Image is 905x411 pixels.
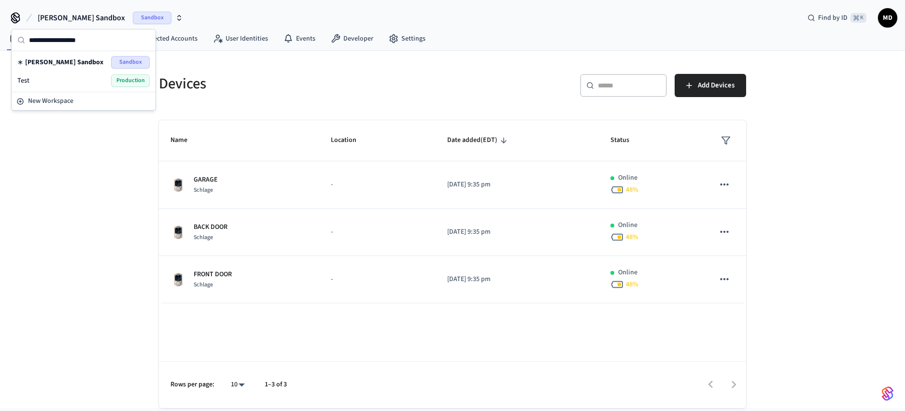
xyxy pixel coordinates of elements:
[882,386,893,401] img: SeamLogoGradient.69752ec5.svg
[610,133,642,148] span: Status
[675,74,746,97] button: Add Devices
[38,12,125,24] span: [PERSON_NAME] Sandbox
[331,274,424,284] p: -
[133,12,171,24] span: Sandbox
[170,133,200,148] span: Name
[170,272,186,287] img: Schlage Sense Smart Deadbolt with Camelot Trim, Front
[17,76,29,85] span: Test
[276,30,323,47] a: Events
[850,13,866,23] span: ⌘ K
[159,120,746,303] table: sticky table
[159,74,447,94] h5: Devices
[194,233,213,241] span: Schlage
[226,378,249,392] div: 10
[447,274,587,284] p: [DATE] 9:35 pm
[111,56,150,69] span: Sandbox
[194,222,227,232] p: BACK DOOR
[170,177,186,193] img: Schlage Sense Smart Deadbolt with Camelot Trim, Front
[194,175,218,185] p: GARAGE
[447,133,510,148] span: Date added(EDT)
[381,30,433,47] a: Settings
[331,180,424,190] p: -
[194,281,213,289] span: Schlage
[118,30,205,47] a: Connected Accounts
[878,8,897,28] button: MD
[13,93,155,109] button: New Workspace
[331,133,369,148] span: Location
[25,57,103,67] span: [PERSON_NAME] Sandbox
[447,227,587,237] p: [DATE] 9:35 pm
[818,13,848,23] span: Find by ID
[205,30,276,47] a: User Identities
[698,79,735,92] span: Add Devices
[194,269,232,280] p: FRONT DOOR
[28,96,73,106] span: New Workspace
[626,185,638,195] span: 48 %
[800,9,874,27] div: Find by ID⌘ K
[194,186,213,194] span: Schlage
[626,232,638,242] span: 48 %
[618,173,637,183] p: Online
[265,380,287,390] p: 1–3 of 3
[331,227,424,237] p: -
[170,225,186,240] img: Schlage Sense Smart Deadbolt with Camelot Trim, Front
[626,280,638,289] span: 48 %
[111,74,150,87] span: Production
[447,180,587,190] p: [DATE] 9:35 pm
[618,220,637,230] p: Online
[323,30,381,47] a: Developer
[618,268,637,278] p: Online
[170,380,214,390] p: Rows per page:
[879,9,896,27] span: MD
[12,51,156,92] div: Suggestions
[2,30,52,47] a: Devices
